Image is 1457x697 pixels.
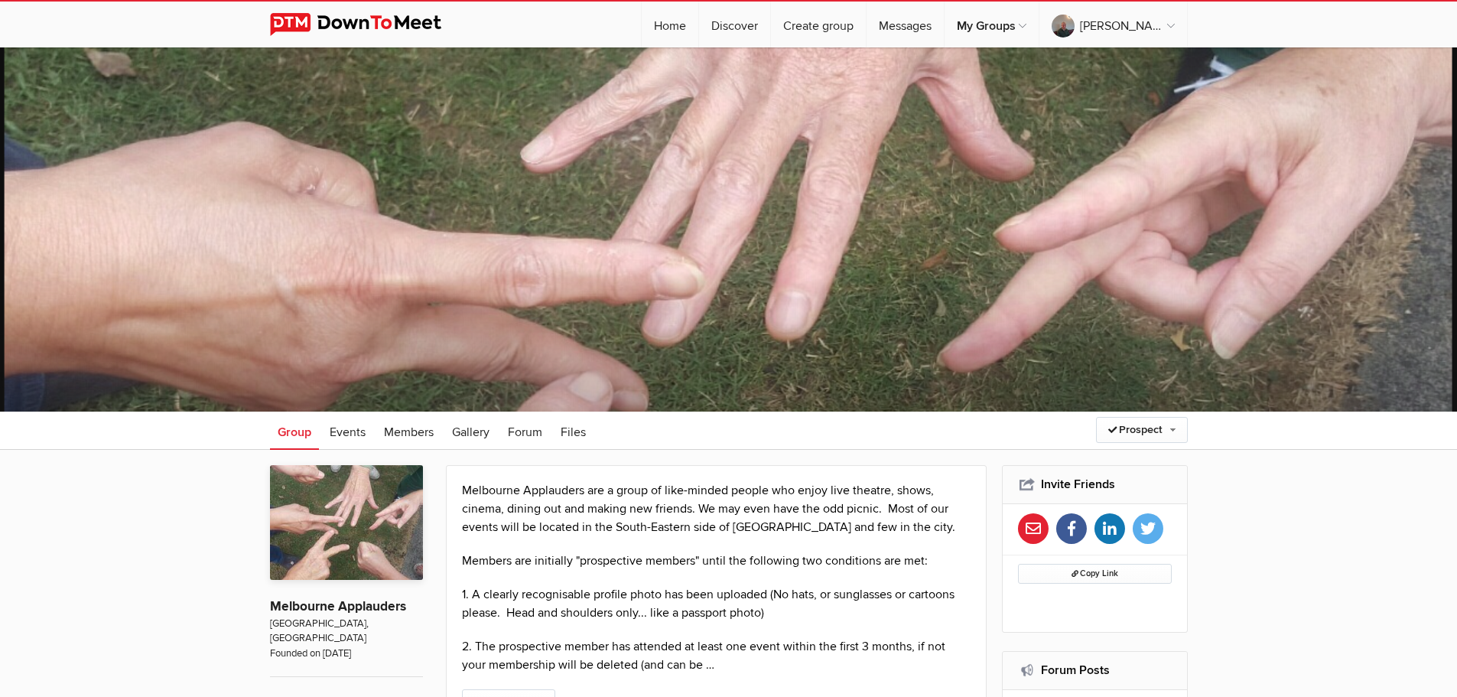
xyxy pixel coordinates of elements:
[270,465,423,580] img: Melbourne Applauders
[444,412,497,450] a: Gallery
[945,2,1039,47] a: My Groups
[771,2,866,47] a: Create group
[270,617,423,647] span: [GEOGRAPHIC_DATA], [GEOGRAPHIC_DATA]
[462,481,971,536] p: Melbourne Applauders are a group of like-minded people who enjoy live theatre, shows, cinema, din...
[322,412,373,450] a: Events
[462,552,971,570] p: Members are initially "prospective members" until the following two conditions are met:
[452,425,489,440] span: Gallery
[1039,2,1187,47] a: [PERSON_NAME]
[553,412,594,450] a: Files
[867,2,944,47] a: Messages
[462,637,971,674] p: 2. The prospective member has attended at least one event within the first 3 months, if not your ...
[642,2,698,47] a: Home
[270,647,423,661] span: Founded on [DATE]
[561,425,586,440] span: Files
[270,13,465,36] img: DownToMeet
[1041,663,1110,678] a: Forum Posts
[330,425,366,440] span: Events
[1096,417,1188,443] a: Prospect
[462,585,971,622] p: 1. A clearly recognisable profile photo has been uploaded (No hats, or sunglasses or cartoons ple...
[384,425,434,440] span: Members
[699,2,770,47] a: Discover
[500,412,550,450] a: Forum
[270,412,319,450] a: Group
[1018,564,1172,584] button: Copy Link
[1072,568,1118,578] span: Copy Link
[508,425,542,440] span: Forum
[1018,466,1172,503] h2: Invite Friends
[278,425,311,440] span: Group
[376,412,441,450] a: Members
